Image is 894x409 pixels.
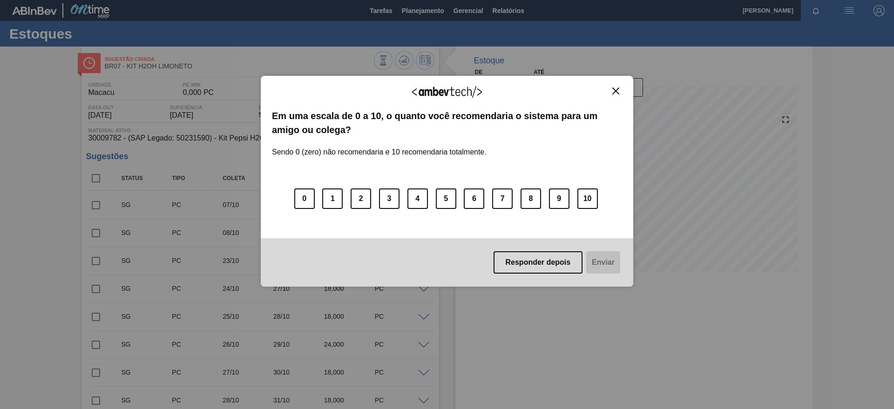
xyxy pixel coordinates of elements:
[436,188,456,209] button: 5
[494,251,583,274] button: Responder depois
[407,188,428,209] button: 4
[492,188,513,209] button: 7
[464,188,484,209] button: 6
[379,188,400,209] button: 3
[272,109,622,137] label: Em uma escala de 0 a 10, o quanto você recomendaria o sistema para um amigo ou colega?
[294,188,315,209] button: 0
[521,188,541,209] button: 8
[272,137,487,156] label: Sendo 0 (zero) não recomendaria e 10 recomendaria totalmente.
[351,188,371,209] button: 2
[412,86,482,98] img: Logo Ambevtech
[612,87,619,94] img: Close
[610,87,622,95] button: Close
[577,188,598,209] button: 10
[549,188,569,209] button: 9
[322,188,343,209] button: 1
